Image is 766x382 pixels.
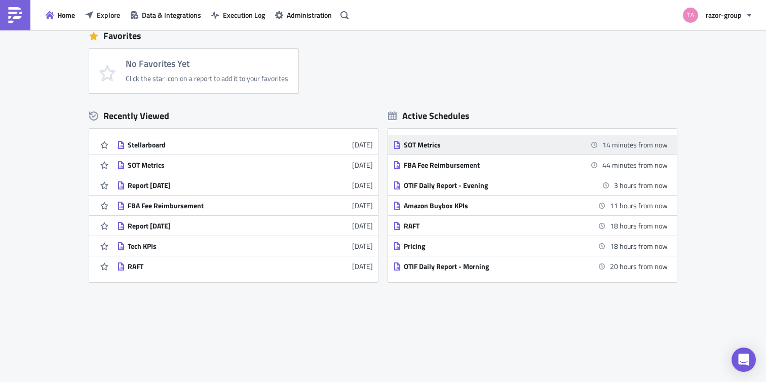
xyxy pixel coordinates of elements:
[117,196,373,215] a: FBA Fee Reimbursement[DATE]
[57,10,75,20] span: Home
[125,7,206,23] button: Data & Integrations
[706,10,742,20] span: razor-group
[393,135,668,155] a: SOT Metrics14 minutes from now
[128,181,305,190] div: Report [DATE]
[126,59,288,69] h4: No Favorites Yet
[610,220,668,231] time: 2025-08-12 12:00
[142,10,201,20] span: Data & Integrations
[126,74,288,83] div: Click the star icon on a report to add it to your favorites
[97,10,120,20] span: Explore
[404,181,581,190] div: OTIF Daily Report - Evening
[352,139,373,150] time: 2025-07-16T09:14:03Z
[41,7,80,23] button: Home
[732,348,756,372] div: Open Intercom Messenger
[128,201,305,210] div: FBA Fee Reimbursement
[610,241,668,251] time: 2025-08-12 12:00
[393,175,668,195] a: OTIF Daily Report - Evening3 hours from now
[682,7,699,24] img: Avatar
[677,4,758,26] button: razor-group
[393,196,668,215] a: Amazon Buybox KPIs11 hours from now
[128,242,305,251] div: Tech KPIs
[7,7,23,23] img: PushMetrics
[404,242,581,251] div: Pricing
[393,256,668,276] a: OTIF Daily Report - Morning20 hours from now
[128,140,305,149] div: Stellarboard
[352,220,373,231] time: 2025-06-06T14:56:21Z
[404,221,581,231] div: RAFT
[128,262,305,271] div: RAFT
[352,241,373,251] time: 2025-06-05T08:51:43Z
[404,201,581,210] div: Amazon Buybox KPIs
[388,110,470,122] div: Active Schedules
[614,180,668,190] time: 2025-08-11 20:25
[117,135,373,155] a: Stellarboard[DATE]
[206,7,270,23] button: Execution Log
[223,10,265,20] span: Execution Log
[602,139,668,150] time: 2025-08-11 18:00
[352,200,373,211] time: 2025-06-09T13:16:29Z
[393,216,668,236] a: RAFT18 hours from now
[352,180,373,190] time: 2025-06-24T10:08:31Z
[117,155,373,175] a: SOT Metrics[DATE]
[117,216,373,236] a: Report [DATE][DATE]
[352,261,373,272] time: 2025-05-28T08:18:02Z
[393,155,668,175] a: FBA Fee Reimbursement44 minutes from now
[393,236,668,256] a: Pricing18 hours from now
[89,108,378,124] div: Recently Viewed
[128,221,305,231] div: Report [DATE]
[287,10,332,20] span: Administration
[89,28,677,44] div: Favorites
[80,7,125,23] button: Explore
[117,256,373,276] a: RAFT[DATE]
[128,161,305,170] div: SOT Metrics
[117,175,373,195] a: Report [DATE][DATE]
[404,140,581,149] div: SOT Metrics
[610,200,668,211] time: 2025-08-12 05:00
[404,161,581,170] div: FBA Fee Reimbursement
[602,160,668,170] time: 2025-08-11 18:30
[352,160,373,170] time: 2025-07-10T12:22:53Z
[117,236,373,256] a: Tech KPIs[DATE]
[610,261,668,272] time: 2025-08-12 13:25
[404,262,581,271] div: OTIF Daily Report - Morning
[270,7,337,23] button: Administration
